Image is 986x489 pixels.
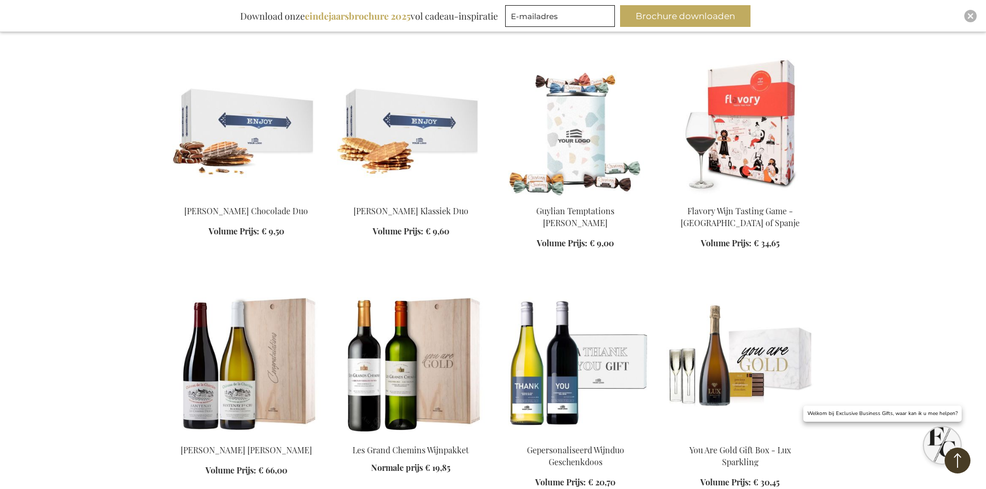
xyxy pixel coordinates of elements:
a: Gepersonaliseerd Wijnduo Geschenkdoos [527,444,624,467]
div: Close [964,10,977,22]
div: Download onze vol cadeau-inspiratie [236,5,503,27]
a: Guylian Temptations Tinnen Blik [502,192,650,202]
span: € 30,45 [753,477,779,487]
img: Jules Destrooper Classic Duo [337,52,485,197]
span: Volume Prijs: [537,238,587,248]
img: Flavory Wijn Tasting Game - Italië of Spanje [666,52,814,197]
a: Flavory Wijn Tasting Game - [GEOGRAPHIC_DATA] of Spanje [681,205,800,228]
img: Guylian Temptations Tinnen Blik [502,52,650,197]
a: [PERSON_NAME] Klassiek Duo [354,205,468,216]
span: Volume Prijs: [535,477,586,487]
a: [PERSON_NAME] Chocolade Duo [184,205,308,216]
a: [PERSON_NAME] [PERSON_NAME] [181,444,312,455]
span: Volume Prijs: [373,226,423,236]
img: Close [967,13,974,19]
img: Les Grand Chemins Wijnpakket [337,291,485,436]
span: € 9,50 [261,226,284,236]
a: Volume Prijs: € 30,45 [700,477,779,488]
span: € 9,60 [425,226,449,236]
img: Personalised Wine Duo Gift Box [502,291,650,436]
span: € 66,00 [258,465,287,476]
input: E-mailadres [505,5,615,27]
a: You Are Gold Gift Box - Lux Sparkling [666,432,814,441]
a: Jules Destrooper Classic Duo [337,192,485,202]
img: You Are Gold Gift Box - Lux Sparkling [666,291,814,436]
a: Yves Girardin Santenay Wijnpakket [172,432,320,441]
a: Volume Prijs: € 20,70 [535,477,615,488]
span: € 20,70 [588,477,615,487]
span: € 34,65 [754,238,779,248]
span: Normale prijs [371,462,423,473]
a: Guylian Temptations [PERSON_NAME] [536,205,614,228]
a: Volume Prijs: € 9,00 [537,238,614,249]
a: Jules Destrooper Chocolate Duo [172,192,320,202]
a: Volume Prijs: € 34,65 [701,238,779,249]
span: Volume Prijs: [700,477,751,487]
a: Volume Prijs: € 66,00 [205,465,287,477]
img: Jules Destrooper Chocolate Duo [172,52,320,197]
a: You Are Gold Gift Box - Lux Sparkling [689,444,791,467]
span: Volume Prijs: [701,238,752,248]
span: € 19,85 [425,462,450,473]
a: Les Grand Chemins Wijnpakket [352,444,469,455]
a: Volume Prijs: € 9,50 [209,226,284,238]
a: Flavory Wijn Tasting Game - Italië of Spanje [666,192,814,202]
a: Les Grand Chemins Wijnpakket [337,432,485,441]
span: € 9,00 [590,238,614,248]
a: Volume Prijs: € 9,60 [373,226,449,238]
span: Volume Prijs: [205,465,256,476]
span: Volume Prijs: [209,226,259,236]
button: Brochure downloaden [620,5,750,27]
img: Yves Girardin Santenay Wijnpakket [172,291,320,436]
form: marketing offers and promotions [505,5,618,30]
b: eindejaarsbrochure 2025 [305,10,410,22]
a: Personalised Wine Duo Gift Box [502,432,650,441]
